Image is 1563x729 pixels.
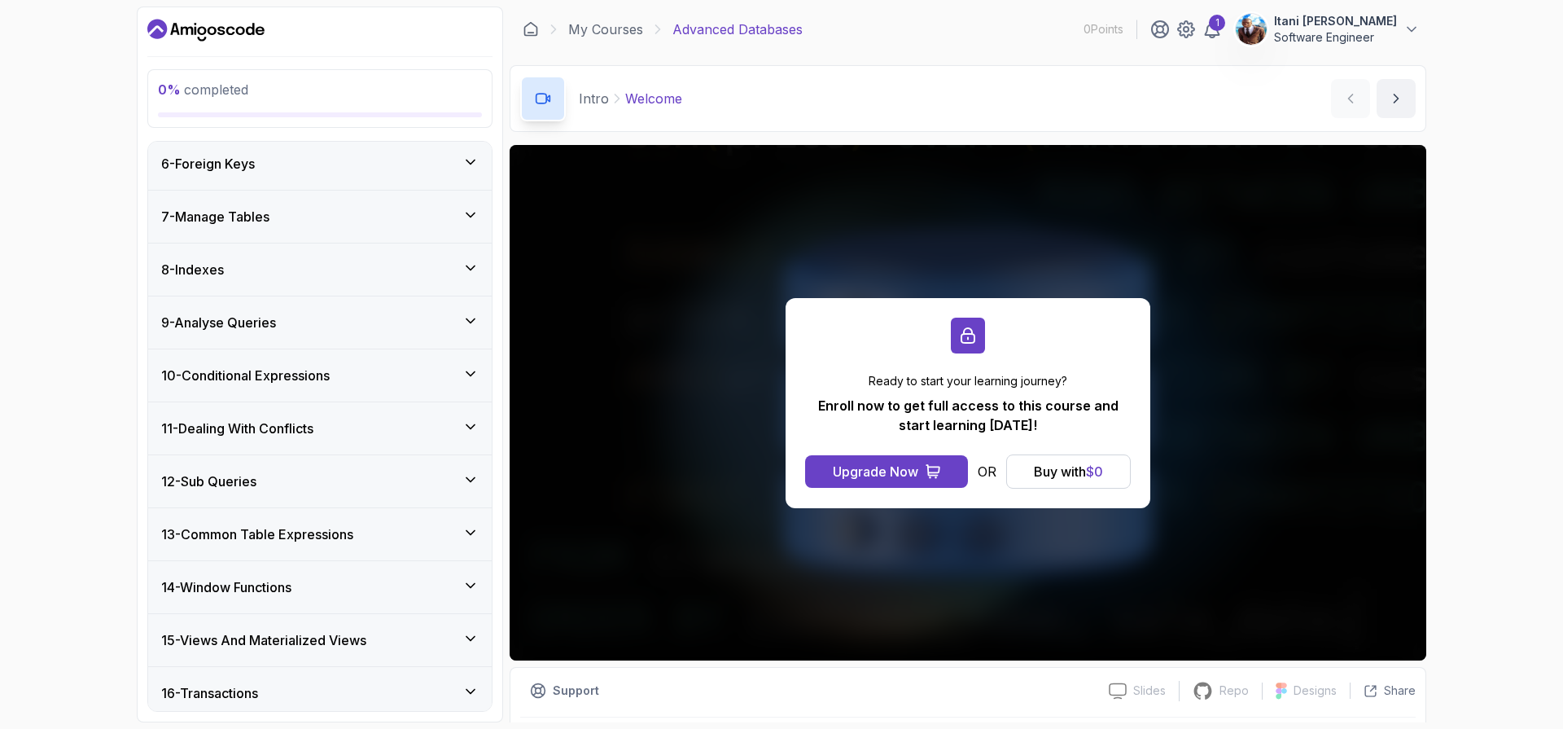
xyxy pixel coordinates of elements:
[1274,13,1397,29] p: Itani [PERSON_NAME]
[148,561,492,613] button: 14-Window Functions
[520,678,609,704] button: Support button
[161,260,224,279] h3: 8 - Indexes
[1274,29,1397,46] p: Software Engineer
[1133,683,1166,699] p: Slides
[161,630,366,650] h3: 15 - Views And Materialized Views
[161,525,353,544] h3: 13 - Common Table Expressions
[148,402,492,455] button: 11-Dealing With Conflicts
[805,455,968,488] button: Upgrade Now
[579,89,609,108] p: Intro
[148,614,492,666] button: 15-Views And Materialized Views
[161,683,258,703] h3: 16 - Transactions
[523,21,539,37] a: Dashboard
[161,577,291,597] h3: 14 - Window Functions
[672,20,803,39] p: Advanced Databases
[161,154,255,173] h3: 6 - Foreign Keys
[148,455,492,507] button: 12-Sub Queries
[568,20,643,39] a: My Courses
[148,191,492,243] button: 7-Manage Tables
[148,244,492,296] button: 8-Indexes
[805,396,1131,435] p: Enroll now to get full access to this course and start learning [DATE]!
[1331,79,1370,118] button: previous content
[147,17,265,43] a: Dashboard
[161,419,313,438] h3: 11 - Dealing With Conflicts
[833,462,918,481] div: Upgrade Now
[1034,462,1103,481] div: Buy with
[1236,14,1267,45] img: user profile image
[1209,15,1225,31] div: 1
[148,667,492,719] button: 16-Transactions
[148,296,492,349] button: 9-Analyse Queries
[161,366,330,385] h3: 10 - Conditional Expressions
[1384,683,1416,699] p: Share
[1219,683,1249,699] p: Repo
[148,138,492,190] button: 6-Foreign Keys
[805,373,1131,389] p: Ready to start your learning journey?
[625,89,682,108] p: Welcome
[1202,20,1222,39] a: 1
[978,462,996,481] p: OR
[1086,463,1103,480] span: $ 0
[1084,21,1123,37] p: 0 Points
[553,683,599,699] p: Support
[1377,79,1416,118] button: next content
[161,472,256,491] h3: 12 - Sub Queries
[158,81,248,98] span: completed
[1006,455,1131,489] button: Buy with$0
[148,349,492,402] button: 10-Conditional Expressions
[1294,683,1337,699] p: Designs
[1350,683,1416,699] button: Share
[158,81,181,98] span: 0 %
[161,207,269,226] h3: 7 - Manage Tables
[1235,13,1420,46] button: user profile imageItani [PERSON_NAME]Software Engineer
[148,508,492,560] button: 13-Common Table Expressions
[161,313,276,332] h3: 9 - Analyse Queries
